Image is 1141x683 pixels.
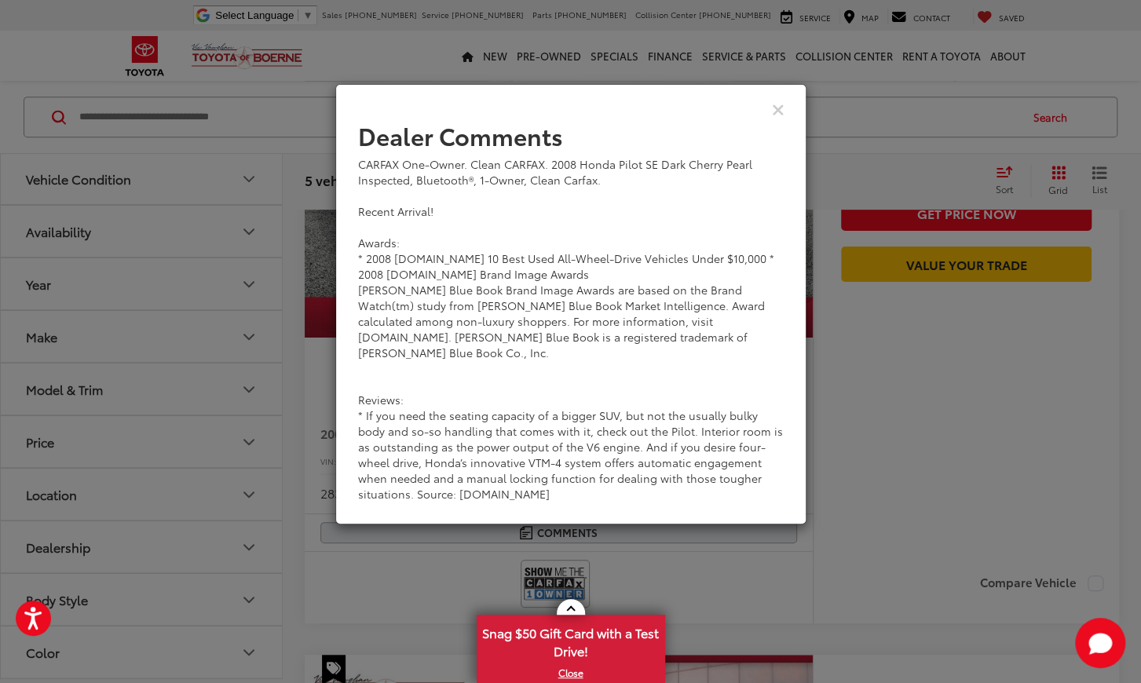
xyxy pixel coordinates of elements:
[772,100,784,117] button: Close
[478,616,664,664] span: Snag $50 Gift Card with a Test Drive!
[1075,618,1125,668] svg: Start Chat
[1075,618,1125,668] button: Toggle Chat Window
[358,122,784,148] h2: Dealer Comments
[358,156,784,502] div: CARFAX One-Owner. Clean CARFAX. 2008 Honda Pilot SE Dark Cherry Pearl Inspected, Bluetooth®, 1-Ow...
